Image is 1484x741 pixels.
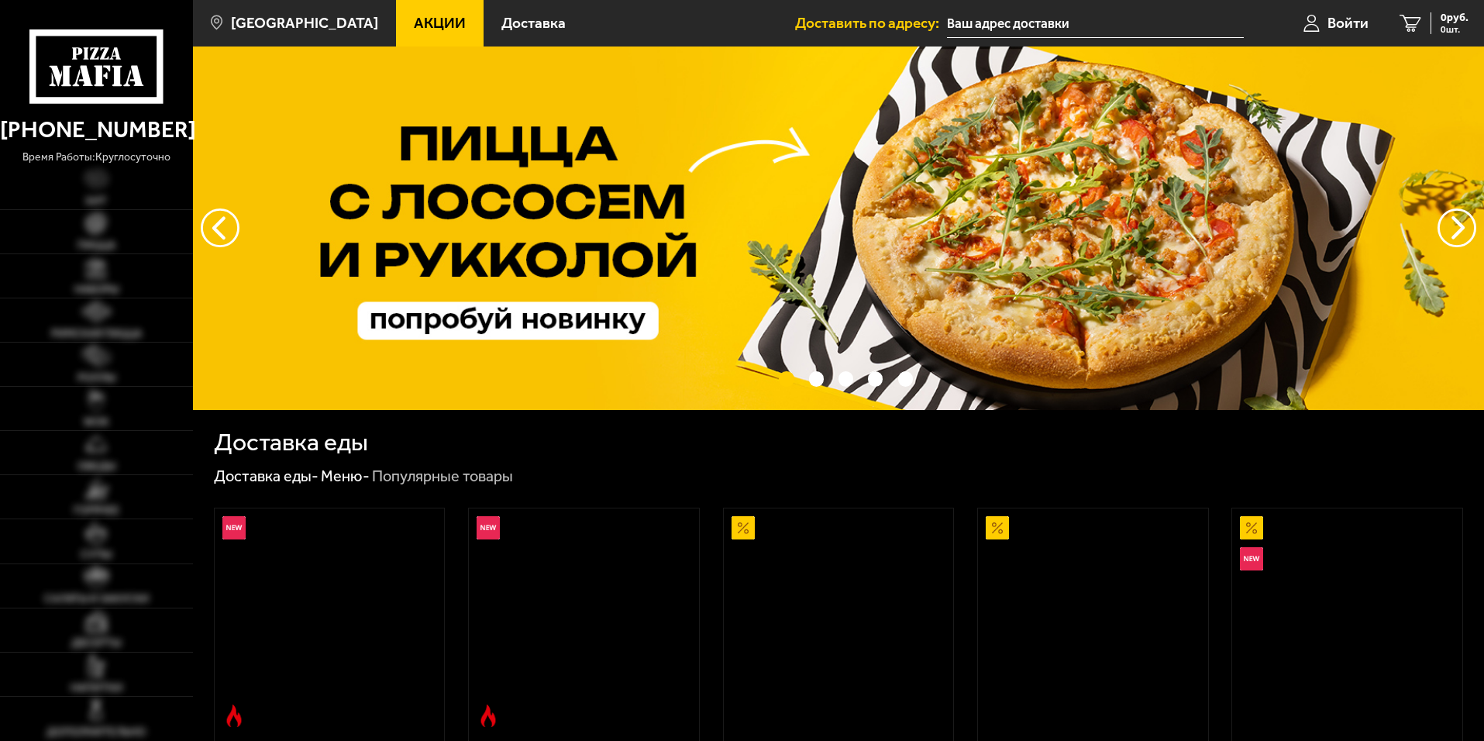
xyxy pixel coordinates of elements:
[898,371,913,386] button: точки переключения
[809,371,824,386] button: точки переключения
[1327,16,1369,30] span: Войти
[84,417,109,428] span: WOK
[1441,12,1469,23] span: 0 руб.
[214,467,318,485] a: Доставка еды-
[838,371,853,386] button: точки переключения
[732,516,755,539] img: Акционный
[44,594,149,605] span: Салаты и закуски
[77,461,115,472] span: Обеды
[1438,209,1476,247] button: предыдущий
[71,638,121,649] span: Десерты
[231,16,378,30] span: [GEOGRAPHIC_DATA]
[947,9,1244,38] input: Ваш адрес доставки
[978,508,1208,735] a: АкционныйПепперони 25 см (толстое с сыром)
[414,16,466,30] span: Акции
[469,508,699,735] a: НовинкаОстрое блюдоРимская с мясным ассорти
[501,16,566,30] span: Доставка
[214,430,368,455] h1: Доставка еды
[222,516,246,539] img: Новинка
[1240,516,1263,539] img: Акционный
[779,371,794,386] button: точки переключения
[71,683,122,694] span: Напитки
[46,727,146,738] span: Дополнительно
[724,508,954,735] a: АкционныйАль-Шам 25 см (тонкое тесто)
[795,16,947,30] span: Доставить по адресу:
[74,505,119,516] span: Горячее
[77,240,115,251] span: Пицца
[85,196,107,207] span: Хит
[51,329,142,339] span: Римская пицца
[1240,547,1263,570] img: Новинка
[215,508,445,735] a: НовинкаОстрое блюдоРимская с креветками
[77,373,115,384] span: Роллы
[477,516,500,539] img: Новинка
[372,467,513,487] div: Популярные товары
[1441,25,1469,34] span: 0 шт.
[477,705,500,728] img: Острое блюдо
[868,371,883,386] button: точки переключения
[321,467,370,485] a: Меню-
[81,550,112,560] span: Супы
[74,284,119,295] span: Наборы
[201,209,239,247] button: следующий
[986,516,1009,539] img: Акционный
[222,705,246,728] img: Острое блюдо
[1232,508,1462,735] a: АкционныйНовинкаВсё включено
